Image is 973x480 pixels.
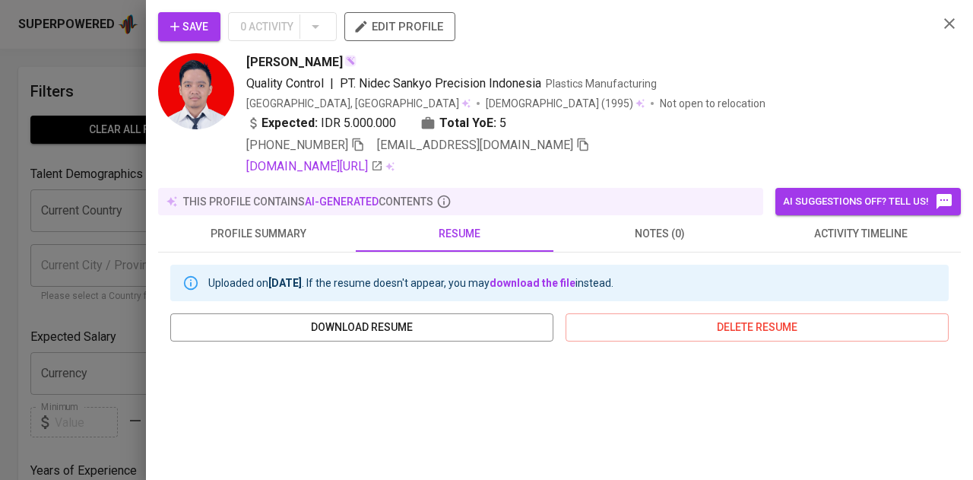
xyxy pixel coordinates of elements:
[208,269,613,297] div: Uploaded on . If the resume doesn't appear, you may instead.
[246,157,383,176] a: [DOMAIN_NAME][URL]
[246,96,471,111] div: [GEOGRAPHIC_DATA], [GEOGRAPHIC_DATA]
[439,114,496,132] b: Total YoE:
[344,12,455,41] button: edit profile
[578,318,937,337] span: delete resume
[660,96,765,111] p: Not open to relocation
[377,138,573,152] span: [EMAIL_ADDRESS][DOMAIN_NAME]
[490,277,575,289] a: download the file
[546,78,657,90] span: Plastics Manufacturing
[368,224,550,243] span: resume
[340,76,541,91] span: PT. Nidec Sankyo Precision Indonesia
[268,277,302,289] b: [DATE]
[357,17,443,37] span: edit profile
[158,12,220,41] button: Save
[167,224,350,243] span: profile summary
[246,53,343,72] span: [PERSON_NAME]
[246,114,396,132] div: IDR 5.000.000
[246,138,348,152] span: [PHONE_NUMBER]
[246,76,324,91] span: Quality Control
[182,318,541,337] span: download resume
[499,114,506,132] span: 5
[305,195,379,208] span: AI-generated
[344,20,455,32] a: edit profile
[486,96,645,111] div: (1995)
[783,192,953,211] span: AI suggestions off? Tell us!
[569,224,751,243] span: notes (0)
[344,55,357,67] img: magic_wand.svg
[330,75,334,93] span: |
[769,224,952,243] span: activity timeline
[183,194,433,209] p: this profile contains contents
[170,17,208,37] span: Save
[566,313,949,342] button: delete resume
[775,188,961,215] button: AI suggestions off? Tell us!
[170,313,553,342] button: download resume
[158,53,234,129] img: 21054c9bb127c32eb63864d12db37a50.jpg
[486,96,601,111] span: [DEMOGRAPHIC_DATA]
[261,114,318,132] b: Expected:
